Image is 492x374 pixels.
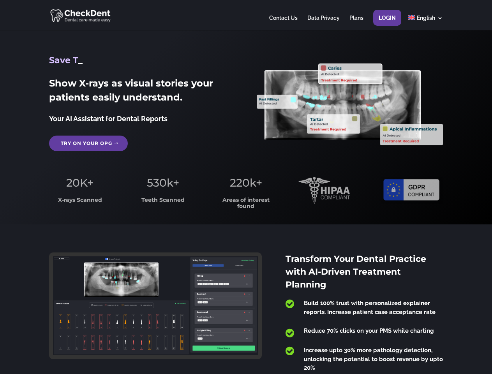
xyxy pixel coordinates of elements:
img: CheckDent AI [50,8,111,23]
a: Data Privacy [307,15,340,30]
span: Save T [49,55,78,65]
span: _ [78,55,83,65]
span: 220k+ [230,176,262,189]
h3: Areas of interest found [215,197,277,213]
span: 530k+ [147,176,179,189]
h2: Show X-rays as visual stories your patients easily understand. [49,76,235,108]
img: X_Ray_annotated [257,64,443,145]
span: Increase upto 30% more pathology detection, unlocking the potential to boost revenue by upto 20% [304,347,443,371]
span: Transform Your Dental Practice with AI-Driven Treatment Planning [286,254,426,290]
a: Contact Us [269,15,298,30]
span:  [286,299,294,309]
a: Login [379,15,396,30]
a: Plans [349,15,363,30]
span: Build 100% trust with personalized explainer reports. Increase patient case acceptance rate [304,300,436,316]
a: Try on your OPG [49,136,128,151]
a: English [408,15,443,30]
span: 20K+ [66,176,93,189]
span: Your AI Assistant for Dental Reports [49,115,168,123]
span: Reduce 70% clicks on your PMS while charting [304,327,434,334]
span:  [286,346,294,356]
span: English [417,15,435,21]
span:  [286,328,294,338]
